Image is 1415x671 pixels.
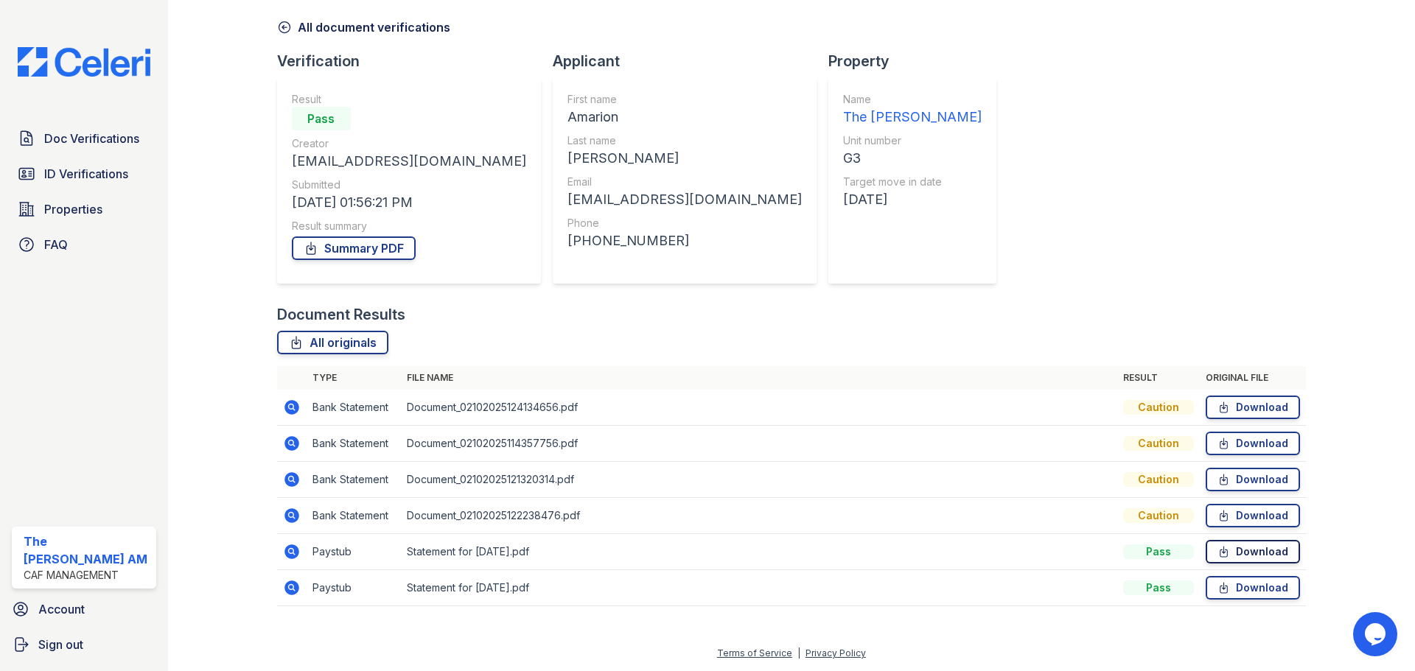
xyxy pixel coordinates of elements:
div: [DATE] [843,189,982,210]
div: Target move in date [843,175,982,189]
span: Doc Verifications [44,130,139,147]
div: Last name [567,133,802,148]
td: Paystub [307,570,401,606]
th: Type [307,366,401,390]
a: Terms of Service [717,647,792,658]
a: Download [1206,540,1300,563]
div: [PHONE_NUMBER] [567,231,802,251]
div: Result summary [292,219,526,233]
div: [DATE] 01:56:21 PM [292,192,526,213]
a: ID Verifications [12,159,156,189]
td: Document_02102025121320314.pdf [401,462,1117,498]
a: Download [1206,504,1300,527]
div: The [PERSON_NAME] AM [24,533,150,568]
a: Name The [PERSON_NAME] [843,92,982,127]
td: Statement for [DATE].pdf [401,534,1117,570]
td: Document_02102025124134656.pdf [401,390,1117,426]
div: Amarion [567,107,802,127]
a: Properties [12,194,156,224]
div: Pass [1123,580,1194,595]
iframe: chat widget [1353,612,1400,656]
div: | [797,647,800,658]
img: CE_Logo_Blue-a8612792a0a2168367f1c8372b55b34899dd931a85d93a1a3d3e32e68fde9ad4.png [6,47,162,77]
td: Statement for [DATE].pdf [401,570,1117,606]
td: Bank Statement [307,462,401,498]
span: FAQ [44,236,68,253]
div: Unit number [843,133,982,148]
div: Creator [292,136,526,151]
td: Document_02102025122238476.pdf [401,498,1117,534]
td: Bank Statement [307,498,401,534]
div: [EMAIL_ADDRESS][DOMAIN_NAME] [567,189,802,210]
a: Account [6,594,162,624]
div: Caution [1123,436,1194,451]
div: Property [828,51,1008,71]
div: Phone [567,216,802,231]
a: Summary PDF [292,236,416,260]
a: Download [1206,576,1300,600]
div: Caution [1123,400,1194,415]
div: Verification [277,51,553,71]
a: Download [1206,396,1300,419]
th: File name [401,366,1117,390]
div: Email [567,175,802,189]
span: Properties [44,200,102,218]
th: Original file [1200,366,1306,390]
div: Pass [292,107,351,130]
div: Applicant [553,51,828,71]
div: Name [843,92,982,107]
div: [EMAIL_ADDRESS][DOMAIN_NAME] [292,151,526,172]
div: CAF Management [24,568,150,583]
span: Account [38,600,85,618]
a: Download [1206,468,1300,491]
div: Submitted [292,178,526,192]
span: Sign out [38,636,83,653]
div: First name [567,92,802,107]
div: [PERSON_NAME] [567,148,802,169]
td: Document_02102025114357756.pdf [401,426,1117,462]
div: Caution [1123,472,1194,487]
div: Caution [1123,508,1194,523]
a: Doc Verifications [12,124,156,153]
td: Paystub [307,534,401,570]
a: Sign out [6,630,162,659]
div: Document Results [277,304,405,325]
span: ID Verifications [44,165,128,183]
div: G3 [843,148,982,169]
td: Bank Statement [307,426,401,462]
a: All document verifications [277,18,450,36]
a: FAQ [12,230,156,259]
a: Download [1206,432,1300,455]
div: Pass [1123,544,1194,559]
th: Result [1117,366,1200,390]
a: All originals [277,331,388,354]
div: The [PERSON_NAME] [843,107,982,127]
a: Privacy Policy [806,647,866,658]
td: Bank Statement [307,390,401,426]
div: Result [292,92,526,107]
